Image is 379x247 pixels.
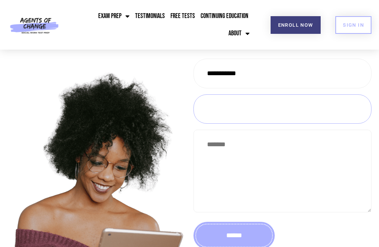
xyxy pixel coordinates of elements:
a: About [227,25,251,42]
a: Free Tests [169,8,197,25]
a: Exam Prep [96,8,131,25]
a: Testimonials [133,8,167,25]
span: Enroll Now [278,23,313,27]
a: SIGN IN [335,16,371,34]
span: SIGN IN [343,23,364,27]
a: Continuing Education [199,8,250,25]
a: Enroll Now [271,16,321,34]
nav: Menu [80,8,251,42]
